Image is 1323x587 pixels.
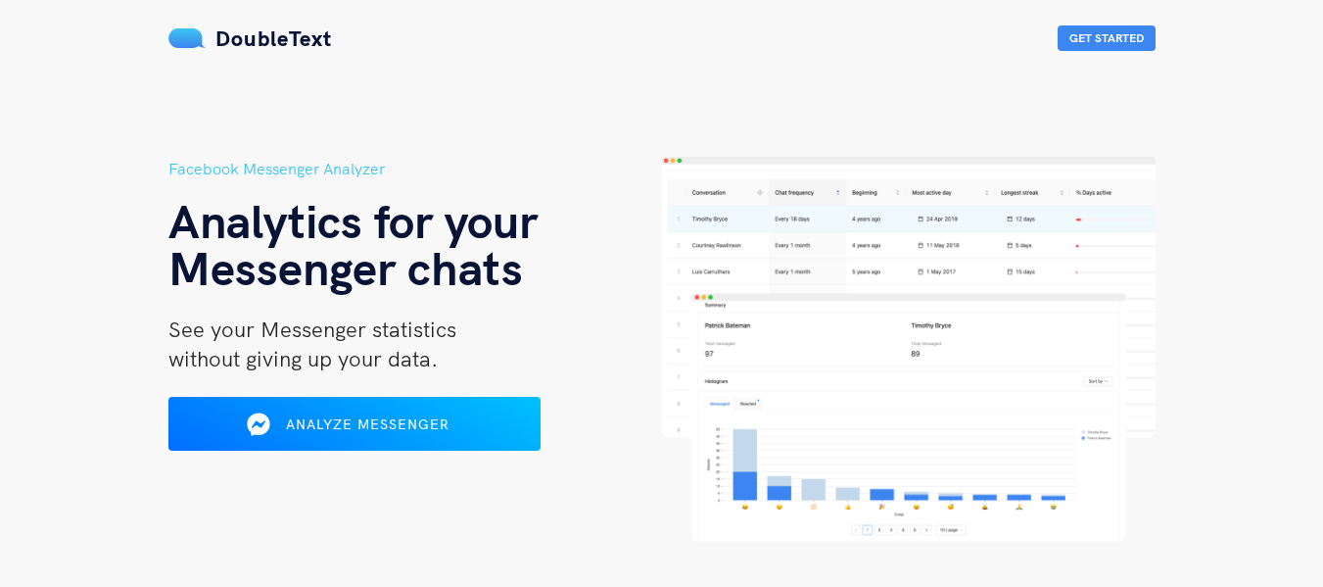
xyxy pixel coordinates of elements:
[662,157,1156,542] img: hero
[168,191,538,250] span: Analytics for your
[168,238,523,297] span: Messenger chats
[286,416,449,433] span: Analyze Messenger
[168,28,206,48] img: mS3x8y1f88AAAAABJRU5ErkJggg==
[168,345,438,372] span: without giving up your data.
[168,422,541,440] a: Analyze Messenger
[1058,25,1156,51] button: Get Started
[168,397,541,451] button: Analyze Messenger
[168,157,662,181] h5: Facebook Messenger Analyzer
[168,316,456,343] span: See your Messenger statistics
[215,24,332,52] span: DoubleText
[168,24,332,52] a: DoubleText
